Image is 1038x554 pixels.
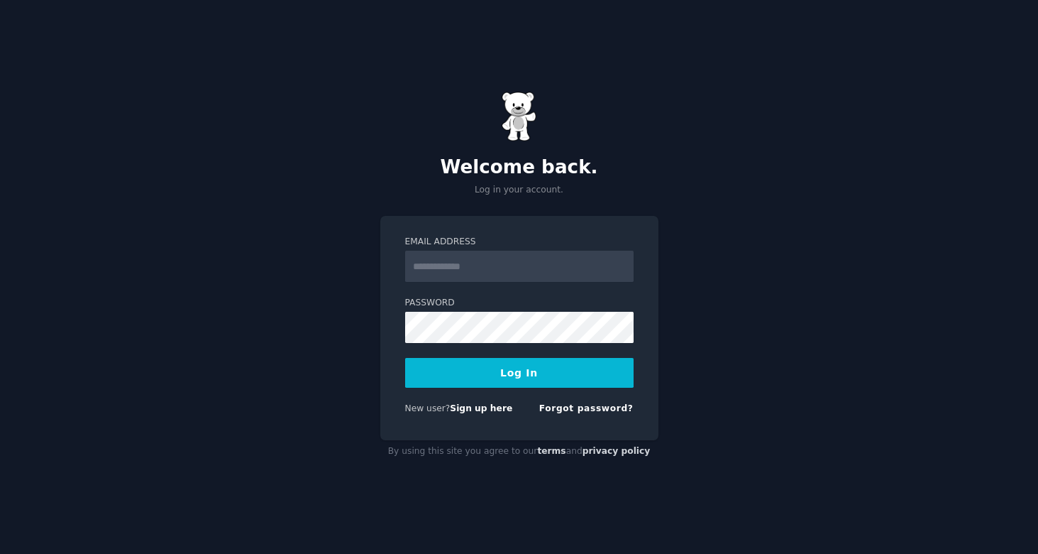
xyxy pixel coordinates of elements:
a: Forgot password? [539,403,634,413]
img: Gummy Bear [502,92,537,141]
label: Email Address [405,236,634,249]
div: By using this site you agree to our and [380,440,658,463]
label: Password [405,297,634,310]
a: privacy policy [583,446,651,456]
a: Sign up here [450,403,512,413]
span: New user? [405,403,451,413]
a: terms [537,446,565,456]
button: Log In [405,358,634,388]
p: Log in your account. [380,184,658,197]
h2: Welcome back. [380,156,658,179]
